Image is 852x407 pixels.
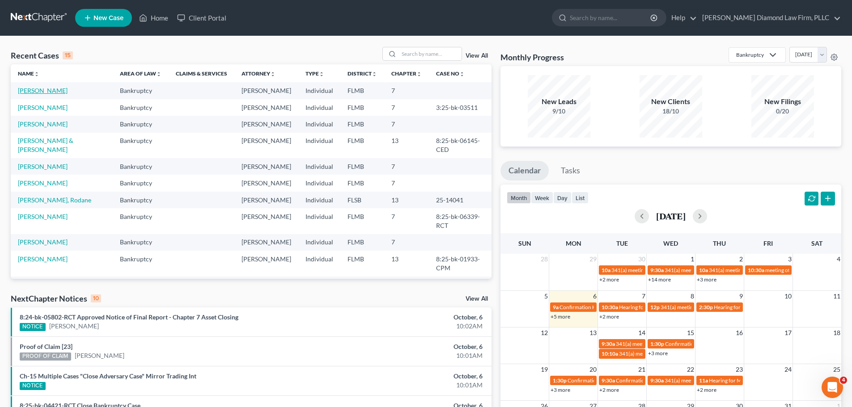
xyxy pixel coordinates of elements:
[234,175,298,191] td: [PERSON_NAME]
[113,251,169,276] td: Bankruptcy
[34,71,39,77] i: unfold_more
[20,323,46,331] div: NOTICE
[832,291,841,302] span: 11
[540,364,549,375] span: 19
[763,239,773,247] span: Fri
[18,213,68,220] a: [PERSON_NAME]
[334,322,483,331] div: 10:02AM
[384,251,429,276] td: 13
[298,99,340,116] td: Individual
[113,133,169,158] td: Bankruptcy
[551,386,570,393] a: +3 more
[120,70,161,77] a: Area of Lawunfold_more
[429,208,492,234] td: 8:25-bk-06339-RCT
[384,133,429,158] td: 13
[840,377,847,384] span: 4
[234,133,298,158] td: [PERSON_NAME]
[340,234,384,251] td: FLMB
[20,313,238,321] a: 8:24-bk-05802-RCT Approved Notice of Final Report - Chapter 7 Asset Closing
[699,377,708,384] span: 11a
[751,97,814,107] div: New Filings
[340,158,384,175] td: FLMB
[648,276,671,283] a: +14 more
[616,377,717,384] span: Confirmation hearing for [PERSON_NAME]
[340,208,384,234] td: FLMB
[735,364,744,375] span: 23
[713,239,726,247] span: Thu
[599,276,619,283] a: +2 more
[787,254,793,264] span: 3
[650,267,664,273] span: 9:30a
[298,175,340,191] td: Individual
[459,71,465,77] i: unfold_more
[665,377,751,384] span: 341(a) meeting for [PERSON_NAME]
[531,192,553,204] button: week
[811,239,822,247] span: Sat
[429,251,492,276] td: 8:25-bk-01933-CPM
[270,71,276,77] i: unfold_more
[599,386,619,393] a: +2 more
[572,192,589,204] button: list
[340,251,384,276] td: FLMB
[784,291,793,302] span: 10
[665,340,767,347] span: Confirmation hearing for [PERSON_NAME]
[735,327,744,338] span: 16
[602,377,615,384] span: 9:30a
[592,291,598,302] span: 6
[384,234,429,251] td: 7
[334,313,483,322] div: October, 6
[384,99,429,116] td: 7
[340,116,384,132] td: FLMB
[305,70,324,77] a: Typeunfold_more
[234,99,298,116] td: [PERSON_NAME]
[640,97,702,107] div: New Clients
[568,377,669,384] span: Confirmation hearing for [PERSON_NAME]
[298,234,340,251] td: Individual
[113,277,169,293] td: Bankruptcy
[602,340,615,347] span: 9:30a
[20,352,71,361] div: PROOF OF CLAIM
[340,133,384,158] td: FLMB
[334,342,483,351] div: October, 6
[234,158,298,175] td: [PERSON_NAME]
[738,291,744,302] span: 9
[589,327,598,338] span: 13
[553,161,588,180] a: Tasks
[616,340,750,347] span: 341(a) meeting for [PERSON_NAME] & [PERSON_NAME]
[698,10,841,26] a: [PERSON_NAME] Diamond Law Firm, PLLC
[665,267,751,273] span: 341(a) meeting for [PERSON_NAME]
[18,238,68,246] a: [PERSON_NAME]
[384,192,429,208] td: 13
[234,192,298,208] td: [PERSON_NAME]
[399,47,462,60] input: Search by name...
[553,192,572,204] button: day
[650,304,660,310] span: 12p
[384,208,429,234] td: 7
[384,158,429,175] td: 7
[784,364,793,375] span: 24
[416,71,422,77] i: unfold_more
[518,239,531,247] span: Sun
[616,239,628,247] span: Tue
[18,87,68,94] a: [PERSON_NAME]
[234,82,298,99] td: [PERSON_NAME]
[340,277,384,293] td: FLMB
[686,364,695,375] span: 22
[348,70,377,77] a: Districtunfold_more
[18,120,68,128] a: [PERSON_NAME]
[553,377,567,384] span: 1:30p
[784,327,793,338] span: 17
[384,277,429,293] td: 7
[656,211,686,221] h2: [DATE]
[384,82,429,99] td: 7
[650,377,664,384] span: 9:30a
[553,304,559,310] span: 9a
[334,351,483,360] div: 10:01AM
[500,161,549,180] a: Calendar
[18,70,39,77] a: Nameunfold_more
[234,234,298,251] td: [PERSON_NAME]
[169,64,234,82] th: Claims & Services
[686,327,695,338] span: 15
[599,313,619,320] a: +2 more
[543,291,549,302] span: 5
